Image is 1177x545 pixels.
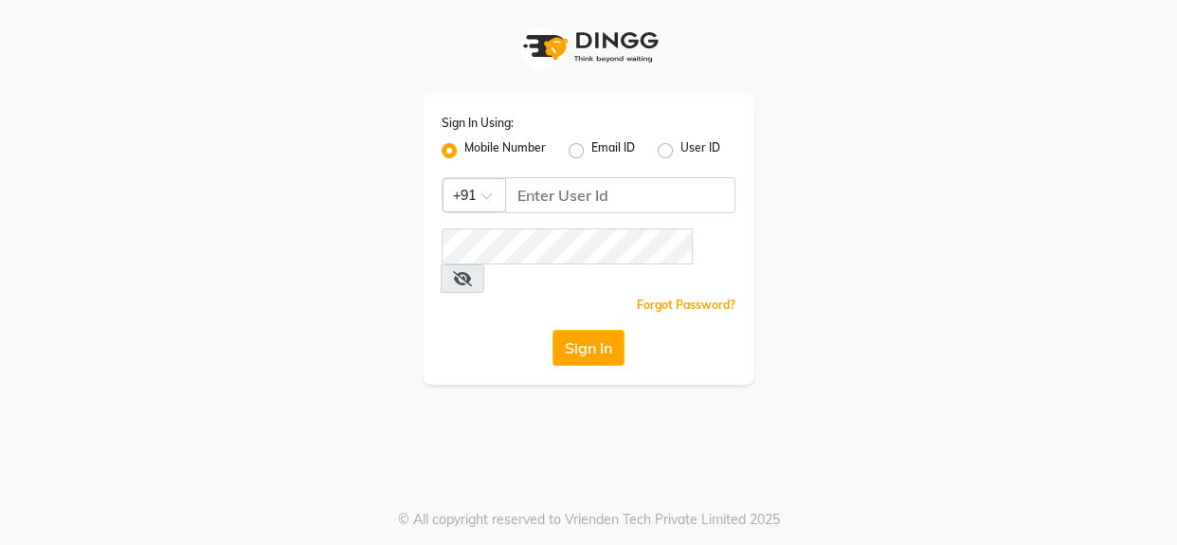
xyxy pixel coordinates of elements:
input: Username [442,228,693,264]
input: Username [505,177,735,213]
label: Sign In Using: [442,115,514,132]
label: User ID [680,139,720,162]
a: Forgot Password? [637,298,735,312]
button: Sign In [552,330,625,366]
label: Email ID [591,139,635,162]
img: logo1.svg [513,19,664,75]
label: Mobile Number [464,139,546,162]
